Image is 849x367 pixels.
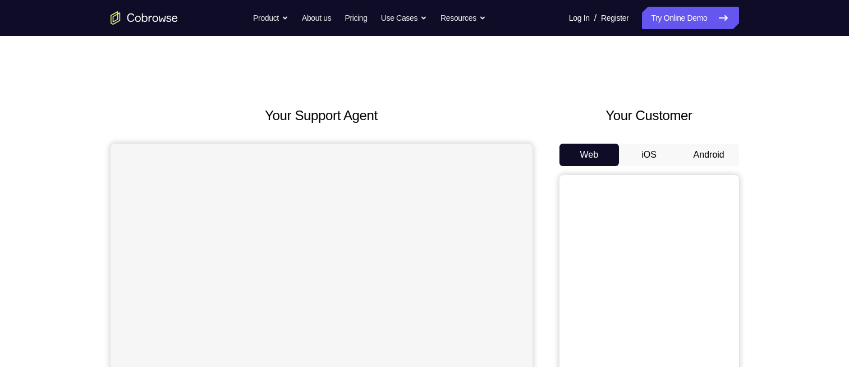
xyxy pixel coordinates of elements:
[440,7,486,29] button: Resources
[302,7,331,29] a: About us
[679,144,739,166] button: Android
[559,144,619,166] button: Web
[253,7,288,29] button: Product
[111,11,178,25] a: Go to the home page
[559,105,739,126] h2: Your Customer
[345,7,367,29] a: Pricing
[594,11,596,25] span: /
[642,7,738,29] a: Try Online Demo
[111,105,533,126] h2: Your Support Agent
[381,7,427,29] button: Use Cases
[601,7,628,29] a: Register
[619,144,679,166] button: iOS
[569,7,590,29] a: Log In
